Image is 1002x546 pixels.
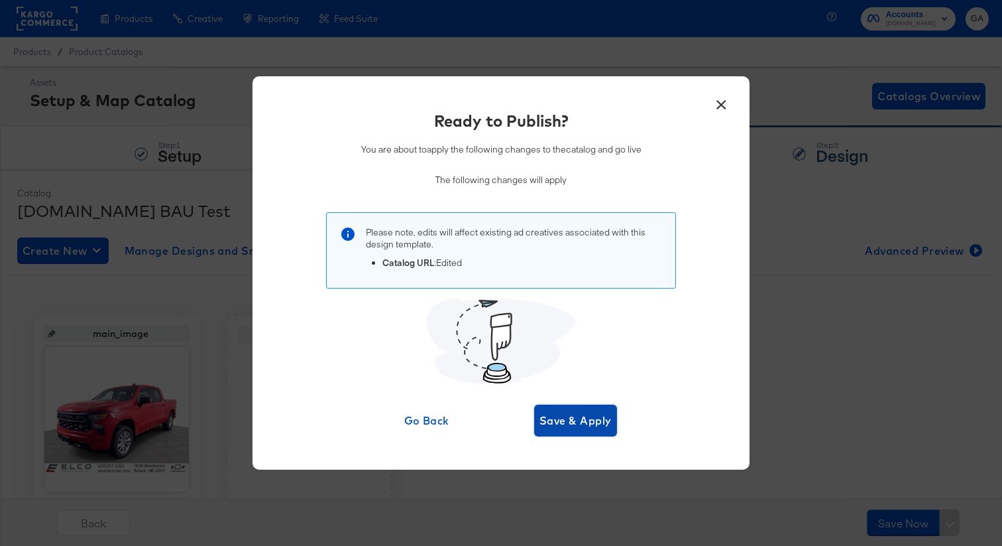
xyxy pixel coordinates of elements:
[709,90,733,113] button: ×
[382,257,662,269] li: : Edited
[534,405,617,437] button: Save & Apply
[361,143,641,156] p: You are about to apply the following changes to the catalog and go live
[382,257,434,269] strong: Catalog URL
[391,411,463,430] span: Go Back
[434,109,569,132] div: Ready to Publish?
[366,226,662,251] p: Please note, edits will affect existing ad creatives associated with this design template .
[386,405,469,437] button: Go Back
[539,411,612,430] span: Save & Apply
[361,174,641,186] p: The following changes will apply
